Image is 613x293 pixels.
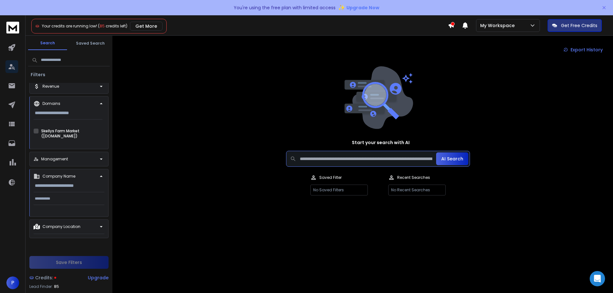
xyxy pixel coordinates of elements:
img: logo [6,22,19,33]
span: Your credits are running low! [42,23,97,29]
img: image [343,66,413,129]
p: Get Free Credits [561,22,597,29]
button: P [6,276,19,289]
p: Saved Filter [319,175,342,180]
span: ( credits left) [98,23,127,29]
a: Credits:Upgrade [29,271,109,284]
button: Search [28,37,67,50]
span: Credits: [35,275,53,281]
a: Export History [558,43,608,56]
h3: Filters [28,71,48,78]
p: Revenue [42,84,59,89]
div: Open Intercom Messenger [590,271,605,286]
p: Domains [42,101,60,106]
p: Company Name [42,174,75,179]
span: ✨ [338,3,345,12]
div: Upgrade [88,275,109,281]
p: You're using the free plan with limited access [234,4,336,11]
p: My Workspace [480,22,517,29]
p: Lead Finder: [29,284,53,289]
label: Skellys Farm Market ([DOMAIN_NAME]) [41,128,104,139]
span: 85 [54,284,59,289]
p: Recent Searches [397,175,430,180]
button: Saved Search [71,37,110,50]
button: AI Search [436,152,468,165]
button: ✨Upgrade Now [338,1,379,14]
button: Get Free Credits [548,19,602,32]
button: Get More [130,22,163,31]
p: Company Location [42,224,80,229]
p: No Recent Searches [388,185,446,195]
p: No Saved Filters [310,185,368,195]
h1: Start your search with AI [352,139,410,146]
p: Management [41,157,68,162]
span: Upgrade Now [346,4,379,11]
span: 85 [100,23,105,29]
